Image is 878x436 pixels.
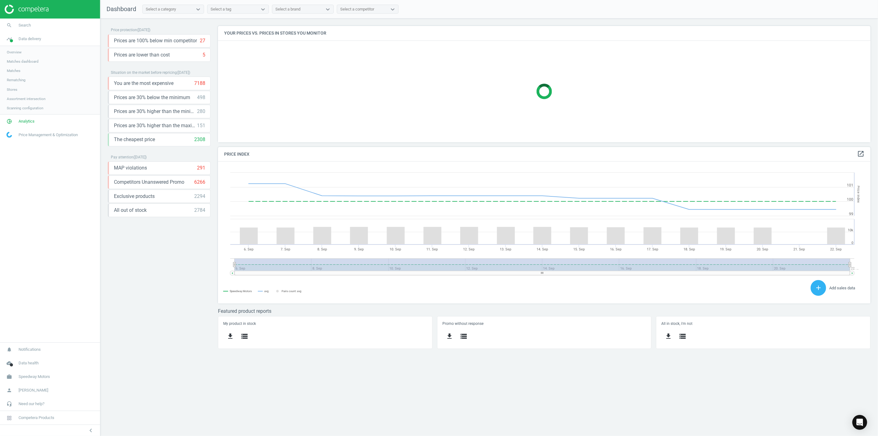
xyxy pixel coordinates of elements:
[19,415,54,421] span: Competera Products
[197,108,205,115] div: 280
[460,333,467,340] i: storage
[114,94,190,101] span: Prices are 30% below the minimum
[114,136,155,143] span: The cheapest price
[19,23,31,28] span: Search
[427,247,438,251] tspan: 11. Sep
[815,284,822,291] i: add
[3,384,15,396] i: person
[7,106,43,111] span: Scanning configuration
[107,5,136,13] span: Dashboard
[7,68,20,73] span: Matches
[282,290,301,293] tspan: Pairs count: avg
[662,321,865,326] h5: All in stock, i'm not
[218,26,871,40] h4: Your prices vs. prices in stores you monitor
[241,333,248,340] i: storage
[83,426,98,434] button: chevron_left
[211,6,231,12] div: Select a tag
[857,150,864,157] i: open_in_new
[794,247,805,251] tspan: 21. Sep
[679,333,687,340] i: storage
[114,108,197,115] span: Prices are 30% higher than the minimum
[146,6,176,12] div: Select a category
[111,155,133,159] span: Pay attention
[203,52,205,58] div: 5
[114,179,184,186] span: Competitors Unanswered Promo
[7,50,22,55] span: Overview
[194,136,205,143] div: 2308
[3,344,15,355] i: notifications
[194,207,205,214] div: 2784
[7,96,45,101] span: Assortment intersection
[19,119,35,124] span: Analytics
[340,6,374,12] div: Select a competitor
[847,197,854,202] text: 100
[848,228,854,232] text: 10k
[847,183,854,187] text: 101
[19,374,50,379] span: Speedway Motors
[111,28,137,32] span: Price protection
[829,286,855,290] span: Add sales data
[390,247,401,251] tspan: 10. Sep
[133,155,147,159] span: ( [DATE] )
[676,329,690,344] button: storage
[647,247,658,251] tspan: 17. Sep
[665,333,672,340] i: get_app
[197,165,205,171] div: 291
[227,333,234,340] i: get_app
[3,357,15,369] i: cloud_done
[852,241,854,245] text: 0
[281,247,290,251] tspan: 7. Sep
[446,333,453,340] i: get_app
[830,247,842,251] tspan: 22. Sep
[223,321,427,326] h5: My product in stock
[111,70,177,75] span: Situation on the market before repricing
[137,28,150,32] span: ( [DATE] )
[19,36,41,42] span: Data delivery
[244,247,253,251] tspan: 6. Sep
[3,115,15,127] i: pie_chart_outlined
[720,247,732,251] tspan: 19. Sep
[218,308,871,314] h3: Featured product reports
[7,87,17,92] span: Stores
[811,280,826,296] button: add
[684,247,695,251] tspan: 18. Sep
[610,247,621,251] tspan: 16. Sep
[114,207,147,214] span: All out of stock
[114,122,197,129] span: Prices are 30% higher than the maximal
[275,6,300,12] div: Select a brand
[457,329,471,344] button: storage
[200,37,205,44] div: 27
[7,59,39,64] span: Matches dashboard
[194,193,205,200] div: 2294
[317,247,327,251] tspan: 8. Sep
[194,80,205,87] div: 7188
[5,5,48,14] img: ajHJNr6hYgQAAAAASUVORK5CYII=
[442,321,646,326] h5: Promo without response
[114,165,147,171] span: MAP violations
[197,122,205,129] div: 151
[237,329,252,344] button: storage
[19,132,78,138] span: Price Management & Optimization
[264,290,269,293] tspan: avg
[19,347,41,352] span: Notifications
[3,371,15,383] i: work
[114,80,174,87] span: You are the most expensive
[230,290,252,293] tspan: Speedway Motors
[87,427,94,434] i: chevron_left
[3,398,15,410] i: headset_mic
[3,19,15,31] i: search
[218,147,871,161] h4: Price Index
[114,193,155,200] span: Exclusive products
[19,360,39,366] span: Data health
[223,329,237,344] button: get_app
[354,247,364,251] tspan: 9. Sep
[114,52,170,58] span: Prices are lower than cost
[194,179,205,186] div: 6266
[442,329,457,344] button: get_app
[537,247,548,251] tspan: 14. Sep
[7,78,26,82] span: Rematching
[463,247,475,251] tspan: 12. Sep
[197,94,205,101] div: 498
[851,266,859,270] tspan: 22. …
[857,186,861,203] tspan: Price Index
